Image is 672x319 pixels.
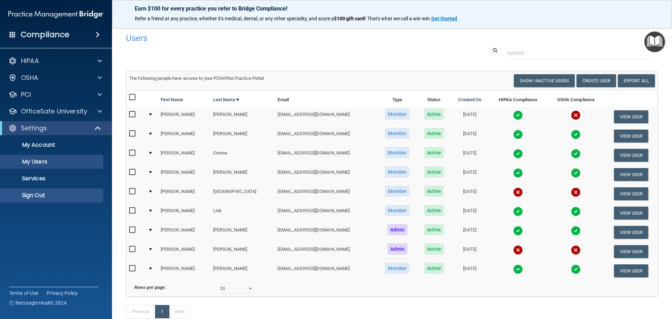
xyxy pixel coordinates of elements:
[385,263,409,274] span: Member
[571,168,581,178] img: tick.e7d51cea.svg
[431,16,458,21] a: Get Started
[5,175,100,182] p: Services
[513,149,523,159] img: tick.e7d51cea.svg
[8,57,102,65] a: HIPAA
[9,299,66,306] span: Ⓒ Rectangle Health 2024
[210,165,275,184] td: [PERSON_NAME]
[614,264,649,277] button: View User
[571,207,581,216] img: tick.e7d51cea.svg
[385,205,409,216] span: Member
[169,305,190,318] a: Next
[424,224,444,235] span: Active
[47,290,78,297] a: Privacy Policy
[424,109,444,120] span: Active
[614,207,649,220] button: View User
[385,109,409,120] span: Member
[21,57,39,65] p: HIPAA
[614,245,649,258] button: View User
[126,34,432,43] h4: Users
[576,74,616,87] button: Create User
[8,107,102,116] a: OfficeSafe University
[514,74,575,87] button: Show Inactive Users
[275,126,377,146] td: [EMAIL_ADDRESS][DOMAIN_NAME]
[458,96,481,104] a: Created On
[513,110,523,120] img: tick.e7d51cea.svg
[385,147,409,158] span: Member
[155,305,169,318] a: 1
[275,242,377,261] td: [EMAIL_ADDRESS][DOMAIN_NAME]
[134,285,166,290] b: Rows per page:
[135,16,334,21] span: Refer a friend at any practice, whether it's medical, dental, or any other speciality, and score a
[158,184,210,203] td: [PERSON_NAME]
[513,245,523,255] img: cross.ca9f0e7f.svg
[161,96,183,104] a: First Name
[158,223,210,242] td: [PERSON_NAME]
[513,187,523,197] img: cross.ca9f0e7f.svg
[21,30,69,40] h4: Compliance
[614,149,649,162] button: View User
[210,242,275,261] td: [PERSON_NAME]
[5,158,100,165] p: My Users
[135,5,649,12] p: Earn $100 for every practice you refer to Bridge Compliance!
[513,168,523,178] img: tick.e7d51cea.svg
[614,168,649,181] button: View User
[210,203,275,223] td: Link
[21,107,87,116] p: OfficeSafe University
[547,90,604,107] th: OSHA Compliance
[158,107,210,126] td: [PERSON_NAME]
[614,187,649,200] button: View User
[618,74,655,87] a: Export All
[451,146,489,165] td: [DATE]
[424,263,444,274] span: Active
[158,203,210,223] td: [PERSON_NAME]
[21,90,31,99] p: PCI
[451,184,489,203] td: [DATE]
[489,90,547,107] th: HIPAA Compliance
[571,110,581,120] img: cross.ca9f0e7f.svg
[158,165,210,184] td: [PERSON_NAME]
[158,261,210,280] td: [PERSON_NAME]
[571,149,581,159] img: tick.e7d51cea.svg
[513,207,523,216] img: tick.e7d51cea.svg
[275,223,377,242] td: [EMAIL_ADDRESS][DOMAIN_NAME]
[424,147,444,158] span: Active
[614,110,649,123] button: View User
[387,224,408,235] span: Admin
[571,226,581,236] img: tick.e7d51cea.svg
[213,96,239,104] a: Last Name
[571,130,581,139] img: tick.e7d51cea.svg
[21,124,47,132] p: Settings
[424,166,444,178] span: Active
[210,184,275,203] td: [GEOGRAPHIC_DATA]
[571,264,581,274] img: tick.e7d51cea.svg
[8,90,102,99] a: PCI
[385,186,409,197] span: Member
[451,223,489,242] td: [DATE]
[5,141,100,148] p: My Account
[158,126,210,146] td: [PERSON_NAME]
[424,243,444,255] span: Active
[8,74,102,82] a: OSHA
[513,226,523,236] img: tick.e7d51cea.svg
[614,130,649,143] button: View User
[210,223,275,242] td: [PERSON_NAME]
[451,261,489,280] td: [DATE]
[126,305,155,318] a: Previous
[513,264,523,274] img: tick.e7d51cea.svg
[275,184,377,203] td: [EMAIL_ADDRESS][DOMAIN_NAME]
[451,107,489,126] td: [DATE]
[210,126,275,146] td: [PERSON_NAME]
[158,146,210,165] td: [PERSON_NAME]
[275,165,377,184] td: [EMAIL_ADDRESS][DOMAIN_NAME]
[571,187,581,197] img: cross.ca9f0e7f.svg
[644,32,665,52] button: Open Resource Center
[571,245,581,255] img: cross.ca9f0e7f.svg
[424,128,444,139] span: Active
[275,146,377,165] td: [EMAIL_ADDRESS][DOMAIN_NAME]
[5,192,100,199] p: Sign Out
[614,226,649,239] button: View User
[275,203,377,223] td: [EMAIL_ADDRESS][DOMAIN_NAME]
[275,90,377,107] th: Email
[158,242,210,261] td: [PERSON_NAME]
[451,165,489,184] td: [DATE]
